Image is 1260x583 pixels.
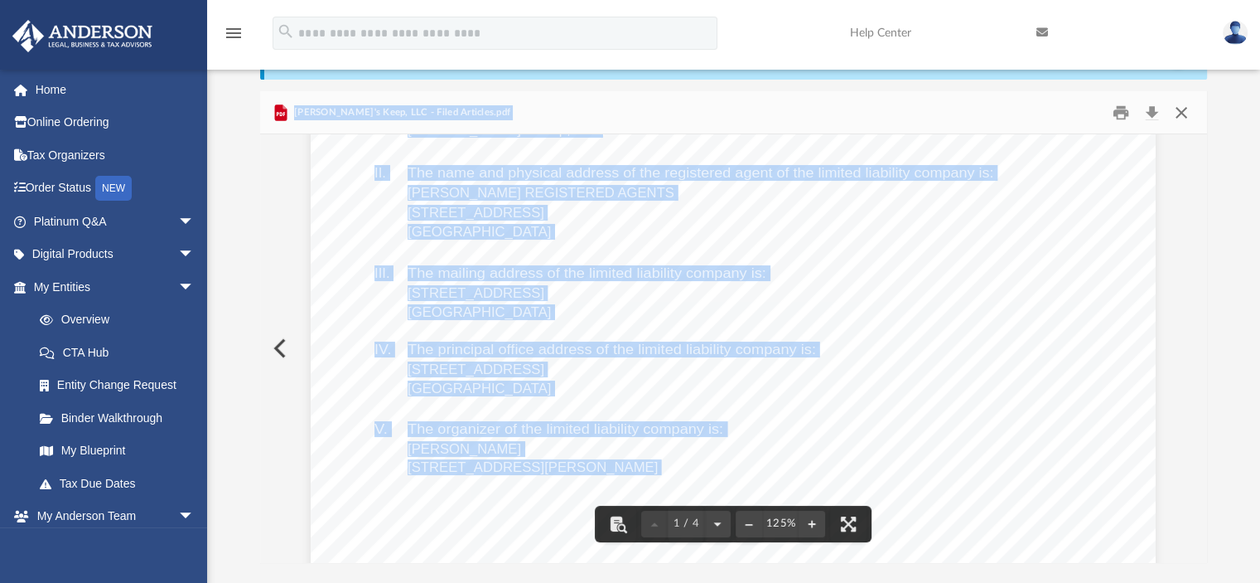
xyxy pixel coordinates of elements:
button: Download [1137,100,1167,125]
span: V. [374,423,388,437]
div: Preview [260,91,1208,563]
a: Order StatusNEW [12,172,220,206]
button: Next page [704,506,731,542]
div: File preview [260,134,1208,562]
a: Entity Change Request [23,369,220,402]
span: The principal office address of the limited liability company is: [408,343,816,357]
span: [GEOGRAPHIC_DATA] [408,226,551,240]
button: Toggle findbar [600,506,636,542]
span: 1 / 4 [668,518,704,529]
div: Current zoom level [762,518,799,529]
a: menu [224,32,244,43]
img: User Pic [1223,21,1248,45]
span: II. [374,167,386,181]
button: Previous File [260,325,297,372]
button: 1 / 4 [668,506,704,542]
span: [GEOGRAPHIC_DATA] [408,382,551,396]
a: Home [12,73,220,106]
span: [PERSON_NAME] [408,443,521,457]
button: Close [1166,100,1196,125]
span: The mailing address of the limited liability company is: [408,267,766,281]
a: Binder Walkthrough [23,401,220,435]
button: Enter fullscreen [830,506,867,542]
button: Zoom out [736,506,762,542]
span: The name and physical address of the registered agent of the limited liability company is: [408,167,993,181]
button: Zoom in [799,506,825,542]
span: arrow_drop_down [178,500,211,534]
span: arrow_drop_down [178,238,211,272]
a: Tax Due Dates [23,467,220,500]
a: Overview [23,304,220,337]
span: [STREET_ADDRESS] [408,206,544,221]
a: Digital Productsarrow_drop_down [12,238,220,271]
span: III. [374,267,389,281]
div: NEW [95,176,132,201]
a: CTA Hub [23,336,220,369]
span: [STREET_ADDRESS][PERSON_NAME] [408,461,658,475]
span: arrow_drop_down [178,270,211,304]
div: Document Viewer [260,134,1208,562]
a: My Blueprint [23,435,211,468]
span: The organizer of the limited liability company is: [408,423,723,437]
i: menu [224,23,244,43]
a: My Entitiesarrow_drop_down [12,270,220,304]
a: Platinum Q&Aarrow_drop_down [12,205,220,238]
span: [STREET_ADDRESS] [408,363,544,377]
span: [PERSON_NAME]'s Keep, LLC - Filed Articles.pdf [291,105,510,120]
a: My Anderson Teamarrow_drop_down [12,500,211,533]
a: Online Ordering [12,106,220,139]
span: arrow_drop_down [178,205,211,239]
span: [PERSON_NAME] REGISTERED AGENTS [408,187,674,201]
span: [STREET_ADDRESS] [408,287,544,301]
span: IV. [374,343,391,357]
span: [PERSON_NAME]'s Keep, LLC [408,124,600,138]
button: Print [1104,100,1137,125]
span: [GEOGRAPHIC_DATA] [408,306,551,320]
a: Tax Organizers [12,138,220,172]
img: Anderson Advisors Platinum Portal [7,20,157,52]
i: search [277,22,295,41]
